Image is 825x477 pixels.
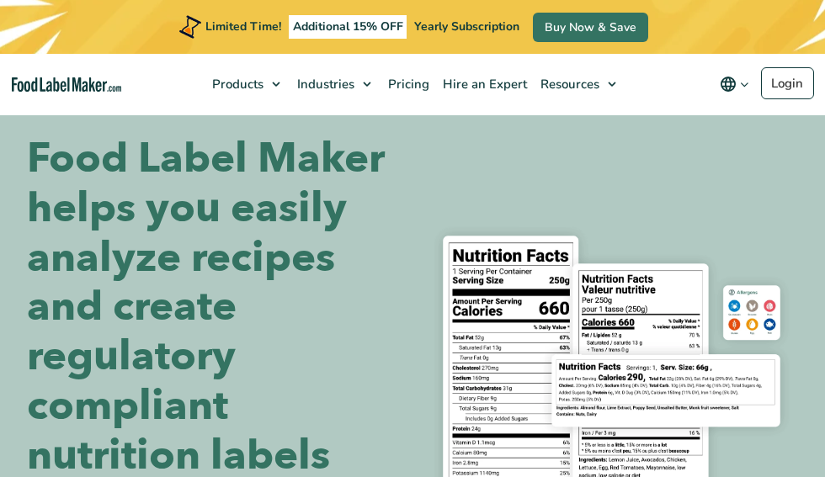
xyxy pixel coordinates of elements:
[204,54,289,114] a: Products
[438,76,529,93] span: Hire an Expert
[434,54,532,114] a: Hire an Expert
[761,67,814,99] a: Login
[380,54,434,114] a: Pricing
[532,54,625,114] a: Resources
[535,76,601,93] span: Resources
[533,13,648,42] a: Buy Now & Save
[383,76,431,93] span: Pricing
[207,76,265,93] span: Products
[289,54,380,114] a: Industries
[12,77,121,92] a: Food Label Maker homepage
[708,67,761,101] button: Change language
[414,19,519,34] span: Yearly Subscription
[205,19,281,34] span: Limited Time!
[289,15,407,39] span: Additional 15% OFF
[292,76,356,93] span: Industries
